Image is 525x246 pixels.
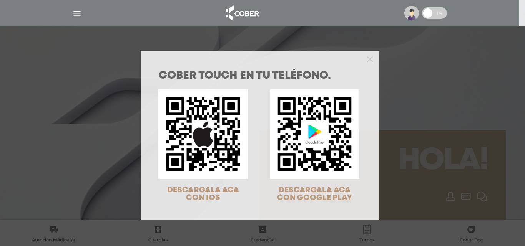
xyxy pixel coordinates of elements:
h1: COBER TOUCH en tu teléfono. [159,71,361,81]
img: qr-code [158,89,248,179]
img: qr-code [270,89,359,179]
span: DESCARGALA ACA CON IOS [167,187,239,201]
span: DESCARGALA ACA CON GOOGLE PLAY [277,187,352,201]
button: Close [367,55,373,62]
